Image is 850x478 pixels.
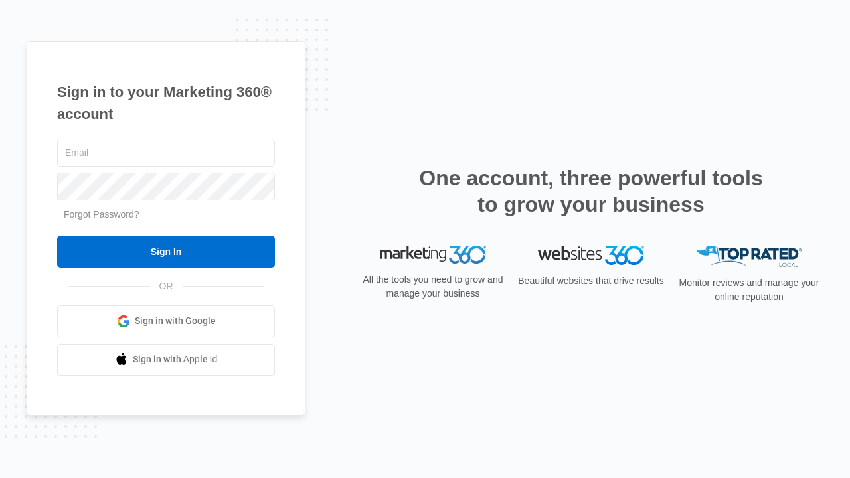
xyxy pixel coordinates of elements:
[675,276,823,304] p: Monitor reviews and manage your online reputation
[517,274,665,288] p: Beautiful websites that drive results
[415,165,767,218] h2: One account, three powerful tools to grow your business
[57,305,275,337] a: Sign in with Google
[133,353,218,366] span: Sign in with Apple Id
[57,344,275,376] a: Sign in with Apple Id
[380,246,486,264] img: Marketing 360
[57,81,275,125] h1: Sign in to your Marketing 360® account
[57,236,275,268] input: Sign In
[538,246,644,265] img: Websites 360
[64,209,139,220] a: Forgot Password?
[150,279,183,293] span: OR
[135,314,216,328] span: Sign in with Google
[696,246,802,268] img: Top Rated Local
[57,139,275,167] input: Email
[359,273,507,301] p: All the tools you need to grow and manage your business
